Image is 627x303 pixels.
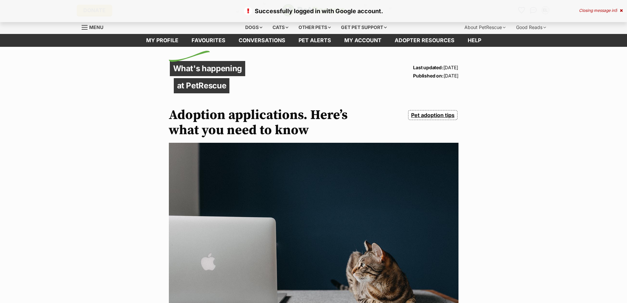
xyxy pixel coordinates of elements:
a: My profile [140,34,185,47]
a: Menu [82,21,108,33]
a: Pet alerts [292,34,338,47]
div: About PetRescue [460,21,510,34]
div: Other pets [294,21,335,34]
p: [DATE] [413,63,458,72]
a: conversations [232,34,292,47]
span: Menu [89,24,103,30]
p: [DATE] [413,72,458,80]
a: Adopter resources [388,34,461,47]
a: Help [461,34,488,47]
p: What's happening [170,61,246,76]
div: Good Reads [511,21,551,34]
strong: Last updated: [413,65,443,70]
strong: Published on: [413,73,443,78]
p: at PetRescue [174,78,230,93]
div: Get pet support [336,21,391,34]
div: Dogs [241,21,267,34]
a: Pet adoption tips [408,110,457,120]
h1: Adoption applications. Here’s what you need to know [169,107,357,138]
a: My account [338,34,388,47]
div: Cats [268,21,293,34]
img: decorative flick [169,51,210,62]
a: Favourites [185,34,232,47]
